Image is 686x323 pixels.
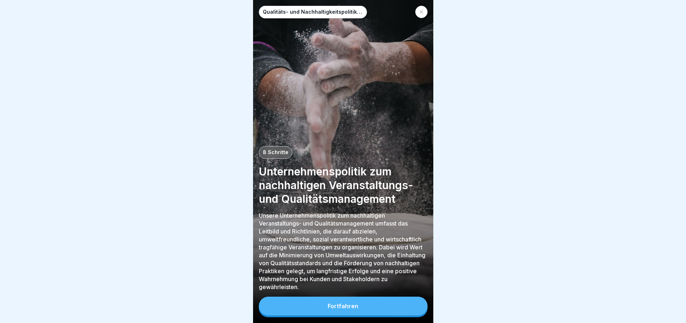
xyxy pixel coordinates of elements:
[263,9,363,15] p: Qualitäts- und Nachhaltigkeitspolitik bei AXICA
[259,211,428,291] p: Unsere Unternehmenspolitik zum nachhaltigen Veranstaltungs- und Qualitätsmanagement umfasst das L...
[259,165,428,206] p: Unternehmenspolitik zum nachhaltigen Veranstaltungs- und Qualitätsmanagement
[263,149,288,156] p: 8 Schritte
[259,297,428,315] button: Fortfahren
[328,303,358,309] div: Fortfahren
